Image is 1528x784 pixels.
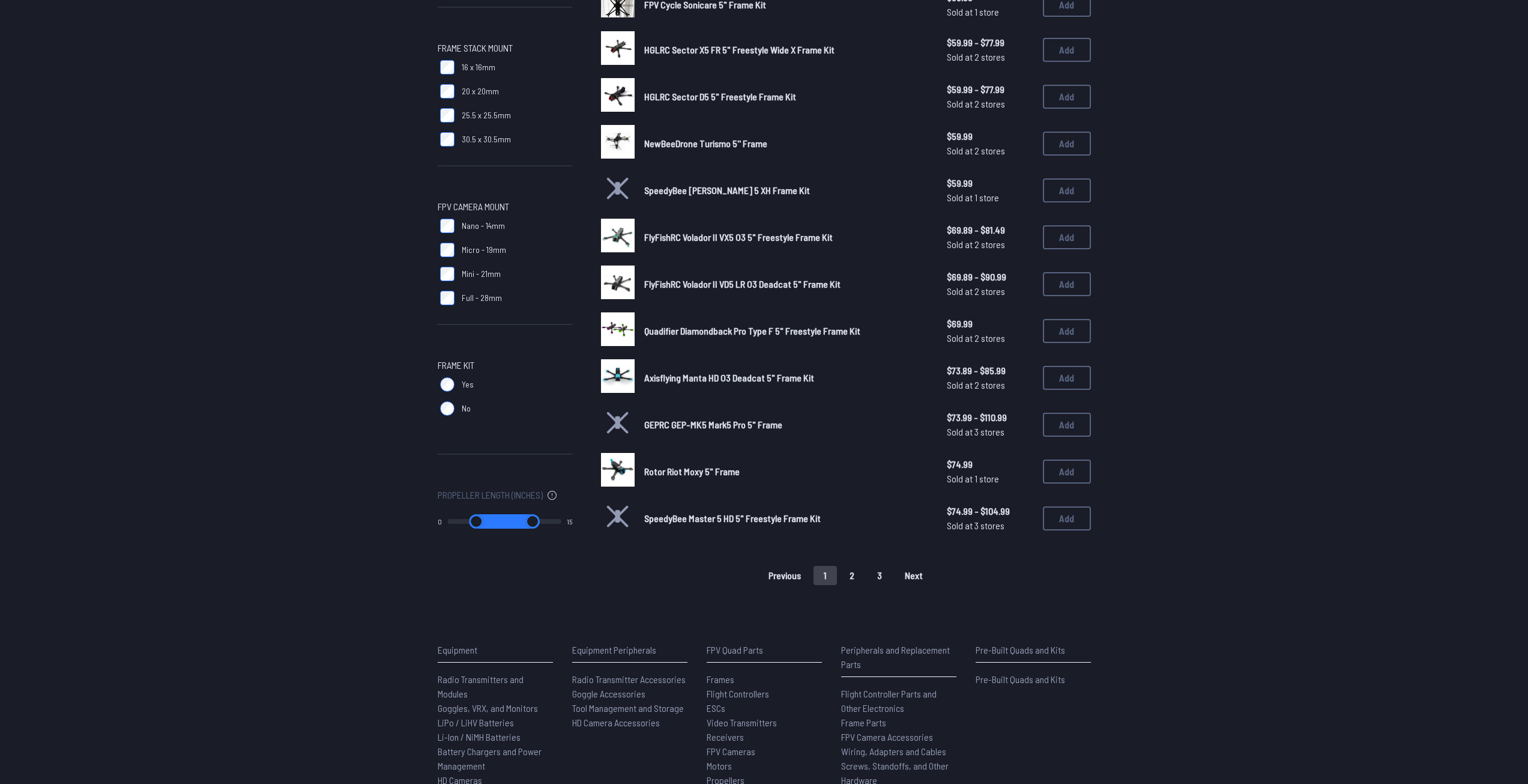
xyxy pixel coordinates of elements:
[572,643,687,657] p: Equipment Peripherals
[601,359,635,397] a: image
[438,701,553,716] a: Goggles, VRX, and Monitors
[462,268,501,280] span: Mini - 21mm
[601,359,635,393] img: image
[947,363,1033,378] span: $73.89 - $85.99
[567,517,572,526] output: 15
[462,85,499,97] span: 20 x 20mm
[440,243,454,257] input: Micro - 19mm
[644,43,928,57] a: HGLRC Sector X5 FR 5" Freestyle Wide X Frame Kit
[438,730,553,744] a: Li-Ion / NiMH Batteries
[707,760,732,771] span: Motors
[976,672,1091,687] a: Pre-Built Quads and Kits
[947,270,1033,284] span: $69.89 - $90.99
[572,672,687,687] a: Radio Transmitter Accessories
[947,129,1033,144] span: $59.99
[644,419,782,430] span: GEPRC GEP-MK5 Mark5 Pro 5" Frame
[601,312,635,346] img: image
[438,199,509,214] span: FPV Camera Mount
[462,378,474,390] span: Yes
[947,35,1033,50] span: $59.99 - $77.99
[947,518,1033,533] span: Sold at 3 stores
[947,472,1033,486] span: Sold at 1 store
[438,517,442,526] output: 0
[947,97,1033,111] span: Sold at 2 stores
[644,44,835,55] span: HGLRC Sector X5 FR 5" Freestyle Wide X Frame Kit
[644,277,928,291] a: FlyFishRC Volador II VD5 LR O3 Deadcat 5" Frame Kit
[644,90,928,104] a: HGLRC Sector D5 5" Freestyle Frame Kit
[438,672,553,701] a: Radio Transmitters and Modules
[462,109,511,121] span: 25.5 x 25.5mm
[601,219,635,252] img: image
[707,702,725,714] span: ESCs
[644,183,928,198] a: SpeedyBee [PERSON_NAME] 5 XH Frame Kit
[601,453,635,490] a: image
[1043,506,1091,530] button: Add
[707,687,822,701] a: Flight Controllers
[947,82,1033,97] span: $59.99 - $77.99
[707,643,822,657] p: FPV Quad Parts
[644,512,821,524] span: SpeedyBee Master 5 HD 5" Freestyle Frame Kit
[841,731,933,743] span: FPV Camera Accessories
[1043,38,1091,62] button: Add
[572,716,687,730] a: HD Camera Accessories
[1043,272,1091,296] button: Add
[440,108,454,123] input: 25.5 x 25.5mm
[601,266,635,299] img: image
[440,377,454,392] input: Yes
[601,219,635,256] a: image
[1043,132,1091,156] button: Add
[644,136,928,151] a: NewBeeDrone Turismo 5'' Frame
[947,457,1033,472] span: $74.99
[947,284,1033,299] span: Sold at 2 stores
[644,511,928,526] a: SpeedyBee Master 5 HD 5" Freestyle Frame Kit
[438,702,538,714] span: Goggles, VRX, and Monitors
[644,324,928,338] a: Quadifier Diamondback Pro Type F 5" Freestyle Frame Kit
[707,746,755,757] span: FPV Cameras
[601,31,635,65] img: image
[572,702,684,714] span: Tool Management and Storage
[440,132,454,147] input: 30.5 x 30.5mm
[707,672,822,687] a: Frames
[601,312,635,350] a: image
[841,730,956,744] a: FPV Camera Accessories
[644,418,928,432] a: GEPRC GEP-MK5 Mark5 Pro 5" Frame
[947,331,1033,345] span: Sold at 2 stores
[1043,319,1091,343] button: Add
[947,50,1033,64] span: Sold at 2 stores
[947,317,1033,331] span: $69.99
[438,41,513,55] span: Frame Stack Mount
[841,744,956,759] a: Wiring, Adapters and Cables
[1043,225,1091,249] button: Add
[440,267,454,281] input: Mini - 21mm
[707,730,822,744] a: Receivers
[707,701,822,716] a: ESCs
[572,688,645,699] span: Goggle Accessories
[601,266,635,303] a: image
[438,643,553,657] p: Equipment
[947,378,1033,392] span: Sold at 2 stores
[572,701,687,716] a: Tool Management and Storage
[438,488,543,502] span: Propeller Length (Inches)
[707,731,744,743] span: Receivers
[707,716,822,730] a: Video Transmitters
[947,223,1033,237] span: $69.89 - $81.49
[644,371,928,385] a: Axisflying Manta HD O3 Deadcat 5" Frame Kit
[644,466,740,477] span: Rotor Riot Moxy 5" Frame
[1043,460,1091,484] button: Add
[1043,366,1091,390] button: Add
[707,744,822,759] a: FPV Cameras
[438,673,524,699] span: Radio Transmitters and Modules
[644,278,841,290] span: FlyFishRC Volador II VD5 LR O3 Deadcat 5" Frame Kit
[462,403,471,415] span: No
[905,571,923,580] span: Next
[462,61,495,73] span: 16 x 16mm
[1043,85,1091,109] button: Add
[867,566,892,585] button: 3
[947,425,1033,439] span: Sold at 3 stores
[644,231,833,243] span: FlyFishRC Volador II VX5 O3 5" Freestyle Frame Kit
[601,78,635,112] img: image
[438,744,553,773] a: Battery Chargers and Power Management
[947,237,1033,252] span: Sold at 2 stores
[572,673,686,685] span: Radio Transmitter Accessories
[841,687,956,716] a: Flight Controller Parts and Other Electronics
